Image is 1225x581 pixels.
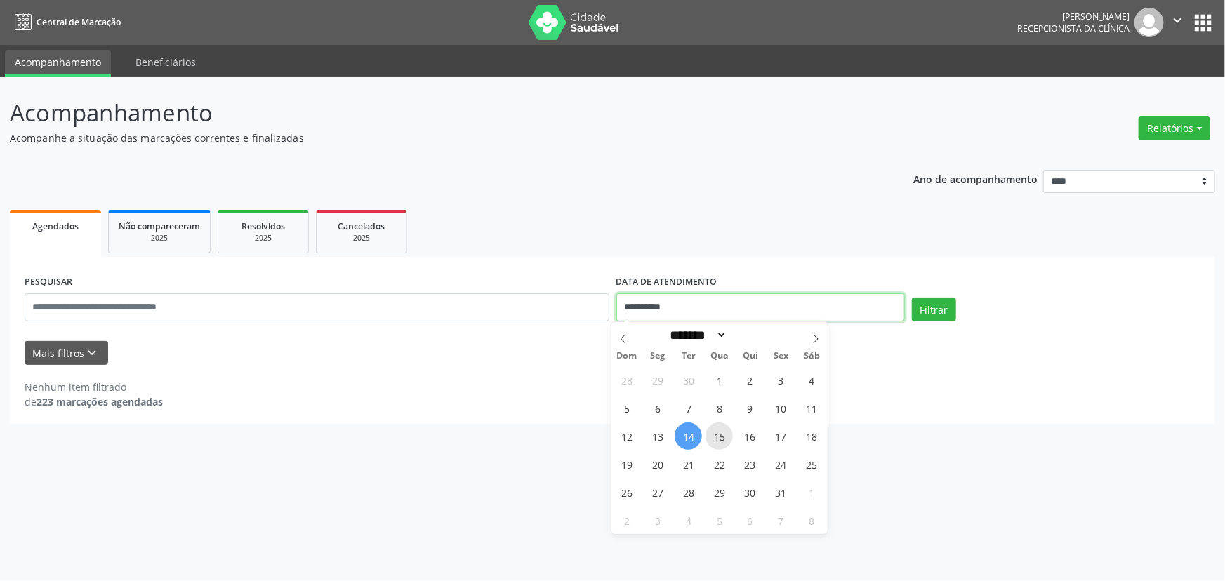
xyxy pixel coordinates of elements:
[704,352,735,361] span: Qua
[1191,11,1215,35] button: apps
[1134,8,1164,37] img: img
[1017,22,1130,34] span: Recepcionista da clínica
[767,366,795,394] span: Outubro 3, 2025
[613,422,640,450] span: Outubro 12, 2025
[675,450,702,478] span: Outubro 21, 2025
[613,479,640,506] span: Outubro 26, 2025
[736,394,764,422] span: Outubro 9, 2025
[736,450,764,478] span: Outubro 23, 2025
[666,328,727,342] select: Month
[912,298,956,321] button: Filtrar
[675,422,702,450] span: Outubro 14, 2025
[126,50,206,74] a: Beneficiários
[613,450,640,478] span: Outubro 19, 2025
[642,352,673,361] span: Seg
[797,352,828,361] span: Sáb
[119,220,200,232] span: Não compareceram
[798,450,826,478] span: Outubro 25, 2025
[611,352,642,361] span: Dom
[767,422,795,450] span: Outubro 17, 2025
[10,11,121,34] a: Central de Marcação
[1139,116,1210,140] button: Relatórios
[736,479,764,506] span: Outubro 30, 2025
[228,233,298,243] div: 2025
[798,422,826,450] span: Outubro 18, 2025
[735,352,766,361] span: Qui
[10,95,854,131] p: Acompanhamento
[706,394,733,422] span: Outubro 8, 2025
[25,380,163,394] div: Nenhum item filtrado
[706,479,733,506] span: Outubro 29, 2025
[767,479,795,506] span: Outubro 31, 2025
[706,422,733,450] span: Outubro 15, 2025
[675,479,702,506] span: Outubro 28, 2025
[767,450,795,478] span: Outubro 24, 2025
[613,507,640,534] span: Novembro 2, 2025
[767,507,795,534] span: Novembro 7, 2025
[736,422,764,450] span: Outubro 16, 2025
[644,366,671,394] span: Setembro 29, 2025
[326,233,397,243] div: 2025
[85,345,100,361] i: keyboard_arrow_down
[736,507,764,534] span: Novembro 6, 2025
[798,394,826,422] span: Outubro 11, 2025
[119,233,200,243] div: 2025
[10,131,854,145] p: Acompanhe a situação das marcações correntes e finalizadas
[727,328,774,342] input: Year
[644,507,671,534] span: Novembro 3, 2025
[5,50,111,77] a: Acompanhamento
[675,507,702,534] span: Novembro 4, 2025
[25,272,72,293] label: PESQUISAR
[25,341,108,366] button: Mais filtroskeyboard_arrow_down
[706,450,733,478] span: Outubro 22, 2025
[644,394,671,422] span: Outubro 6, 2025
[25,394,163,409] div: de
[1170,13,1185,28] i: 
[241,220,285,232] span: Resolvidos
[616,272,717,293] label: DATA DE ATENDIMENTO
[37,16,121,28] span: Central de Marcação
[736,366,764,394] span: Outubro 2, 2025
[644,422,671,450] span: Outubro 13, 2025
[613,366,640,394] span: Setembro 28, 2025
[798,507,826,534] span: Novembro 8, 2025
[338,220,385,232] span: Cancelados
[32,220,79,232] span: Agendados
[798,479,826,506] span: Novembro 1, 2025
[644,450,671,478] span: Outubro 20, 2025
[1017,11,1130,22] div: [PERSON_NAME]
[1164,8,1191,37] button: 
[914,170,1038,187] p: Ano de acompanhamento
[644,479,671,506] span: Outubro 27, 2025
[706,507,733,534] span: Novembro 5, 2025
[767,394,795,422] span: Outubro 10, 2025
[675,394,702,422] span: Outubro 7, 2025
[766,352,797,361] span: Sex
[706,366,733,394] span: Outubro 1, 2025
[675,366,702,394] span: Setembro 30, 2025
[673,352,704,361] span: Ter
[798,366,826,394] span: Outubro 4, 2025
[37,395,163,408] strong: 223 marcações agendadas
[613,394,640,422] span: Outubro 5, 2025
